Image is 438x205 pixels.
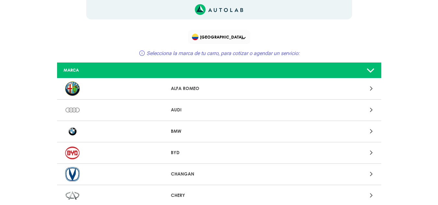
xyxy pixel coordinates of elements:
[59,67,166,73] div: MARCA
[147,50,300,56] span: Selecciona la marca de tu carro, para cotizar o agendar un servicio:
[65,167,80,181] img: CHANGAN
[188,30,250,44] div: Flag of COLOMBIA[GEOGRAPHIC_DATA]
[65,82,80,96] img: ALFA ROMEO
[171,192,267,199] p: CHERY
[171,107,267,113] p: AUDI
[192,34,198,40] img: Flag of COLOMBIA
[65,188,80,203] img: CHERY
[171,128,267,135] p: BMW
[192,32,247,41] span: [GEOGRAPHIC_DATA]
[65,103,80,117] img: AUDI
[171,149,267,156] p: BYD
[65,146,80,160] img: BYD
[195,6,243,12] a: Link al sitio de autolab
[171,171,267,177] p: CHANGAN
[57,63,381,78] a: MARCA
[65,124,80,139] img: BMW
[171,85,267,92] p: ALFA ROMEO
